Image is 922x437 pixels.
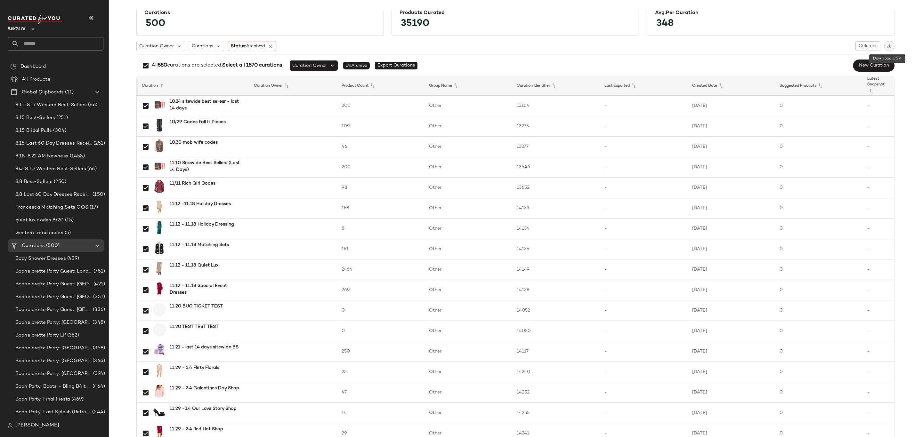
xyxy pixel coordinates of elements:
img: LOVF-WS3027_V1.jpg [153,139,166,152]
td: - [599,157,687,178]
td: Other [424,96,512,116]
span: (336) [92,306,105,314]
td: Other [424,178,512,198]
span: Curation Owner [139,43,174,50]
td: 0 [774,178,862,198]
img: cfy_white_logo.C9jOOHJF.svg [8,15,62,24]
td: 14138 [512,280,599,300]
td: - [862,219,894,239]
b: 11.29 - 3.4 Red Hot Shop [170,426,223,433]
div: All curations are selected. [151,62,282,69]
b: 11.20 TEST TEST TEST [170,323,219,330]
td: [DATE] [687,280,775,300]
span: Select all 1570 curations [222,63,282,68]
td: Other [424,300,512,321]
td: 14 [336,403,424,423]
span: (752) [92,268,105,275]
img: svg%3e [10,63,17,70]
td: [DATE] [687,403,775,423]
td: 14255 [512,403,599,423]
b: 11.12 - 11.18 Quiet Lux [170,262,219,269]
span: Archived [246,44,265,49]
td: - [599,362,687,382]
span: Francesca Matching Sets OOS [15,204,88,211]
b: 11.10 Sitewide Best Sellers (Last 14 Days) [170,160,241,173]
span: Bachelorette Party: [GEOGRAPHIC_DATA] [15,319,91,326]
th: Group Name [424,76,512,96]
span: Bach Party: Boots + Bling B4 the Ring [15,383,91,390]
td: Other [424,259,512,280]
td: 14050 [512,321,599,341]
td: [DATE] [687,321,775,341]
td: - [599,341,687,362]
b: 10.24 sitewide best sellesr - last 14 days [170,98,241,112]
span: (500) [45,242,60,250]
td: - [862,137,894,157]
img: 4THR-WO3_V1.jpg [153,119,166,131]
td: - [599,259,687,280]
button: New Curation [853,60,894,72]
span: 8.11-8.17 Western Best-Sellers [15,101,87,109]
td: - [862,96,894,116]
span: (352) [66,332,79,339]
span: western trend codes [15,229,63,237]
div: Curations [144,10,376,16]
td: - [862,341,894,362]
span: Bach Party: Final Fiesta [15,396,70,403]
td: 14135 [512,239,599,259]
td: 0 [774,280,862,300]
span: (304) [52,127,66,134]
b: 10/29 Codes Fall It Pieces [170,119,226,125]
td: 13277 [512,137,599,157]
b: 11.12 - 11.18 Matching Sets [170,242,229,248]
td: 13646 [512,157,599,178]
img: JCAM-WZ1658_V1.jpg [153,405,166,418]
b: 11.12 - 11.18 Special Event Dresses [170,282,241,296]
td: 200 [336,157,424,178]
td: Other [424,239,512,259]
td: - [599,198,687,219]
td: - [599,382,687,403]
th: Curation Owner [249,76,336,96]
span: Bachelorette Party LP [15,332,66,339]
b: 11.29 - 3.4 Flirty Florals [170,364,219,371]
td: 0 [774,219,862,239]
td: Other [424,280,512,300]
td: - [862,382,894,403]
td: 14252 [512,382,599,403]
span: (1455) [69,153,85,160]
span: (66) [87,101,97,109]
span: All Products [22,76,50,83]
td: 0 [774,403,862,423]
span: Curations [22,242,45,250]
b: 11.12 - 11.18 Holiday Dressing [170,221,234,228]
span: Revolve [8,22,25,33]
td: 200 [336,96,424,116]
td: [DATE] [687,239,775,259]
td: [DATE] [687,137,775,157]
span: (348) [91,319,105,326]
td: - [862,280,894,300]
span: (15) [64,217,74,224]
b: 11.21 - last 14 days sitewide BS [170,344,239,351]
img: AEXR-WO9_V1.jpg [153,180,166,193]
span: Bachelorette Party Guest: [GEOGRAPHIC_DATA] [15,281,92,288]
td: 0 [774,321,862,341]
span: Baby Shower Dresses [15,255,66,262]
span: 8.15 Best-Sellers [15,114,55,122]
td: - [599,300,687,321]
span: Status: [231,43,265,50]
th: Suggested Products [774,76,862,96]
td: 14052 [512,300,599,321]
span: [PERSON_NAME] [15,422,59,429]
td: [DATE] [687,219,775,239]
span: (439) [66,255,79,262]
span: (150) [91,191,105,198]
td: [DATE] [687,341,775,362]
td: 13164 [512,96,599,116]
th: Last Exported [599,76,687,96]
span: Curations [192,43,213,50]
td: 269 [336,280,424,300]
td: - [599,96,687,116]
span: Bachelorette Party Guest: Landing Page [15,268,92,275]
